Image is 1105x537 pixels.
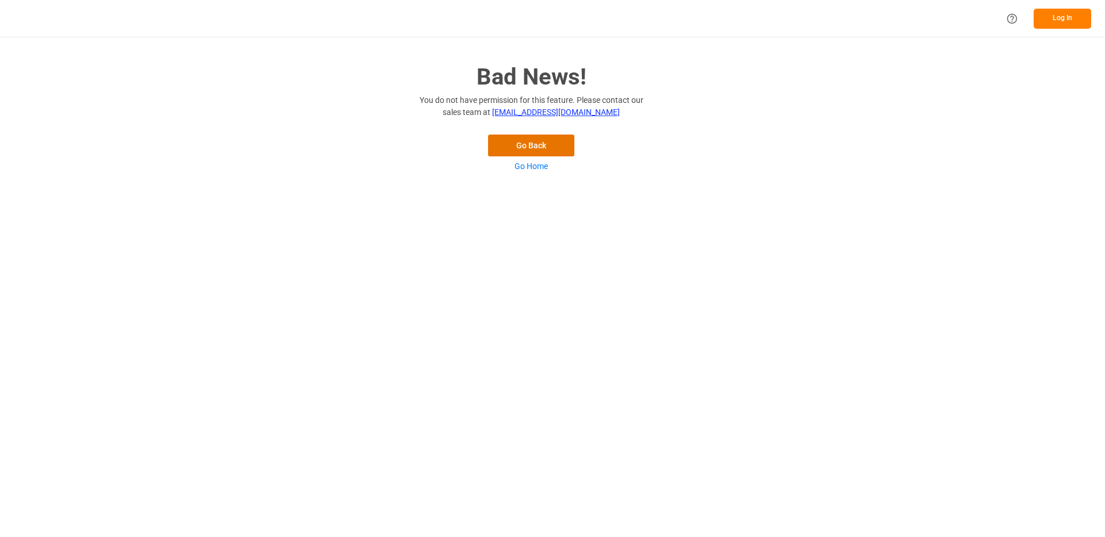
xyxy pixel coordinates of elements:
[416,94,646,118] p: You do not have permission for this feature. Please contact our sales team at
[515,162,548,171] a: Go Home
[416,60,646,94] h2: Bad News!
[999,6,1025,32] button: Help Center
[1034,9,1091,29] button: Log In
[488,135,574,156] button: Go Back
[492,108,620,117] span: [EMAIL_ADDRESS][DOMAIN_NAME]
